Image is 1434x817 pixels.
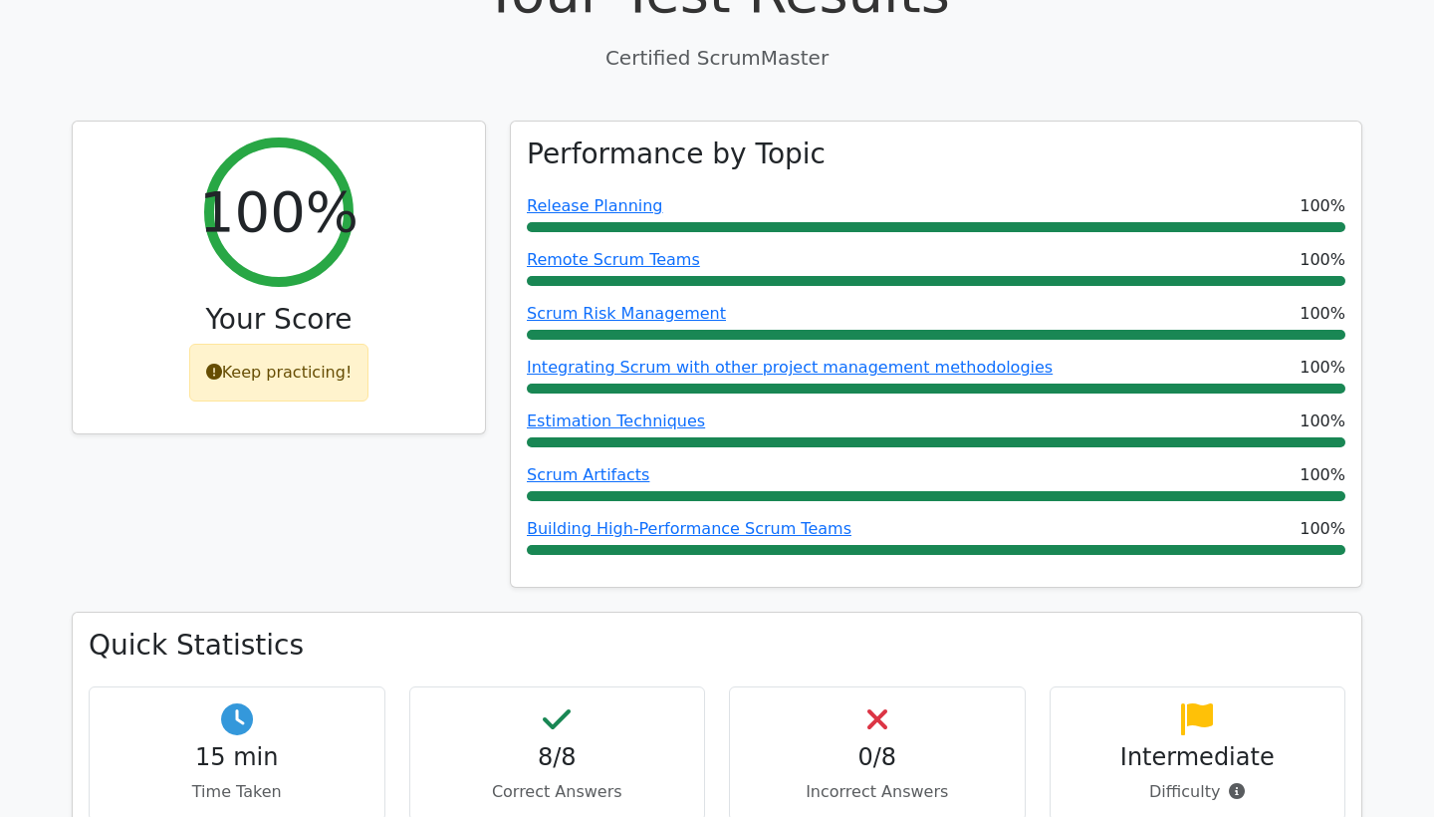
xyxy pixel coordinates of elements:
span: 100% [1300,409,1345,433]
span: 100% [1300,302,1345,326]
a: Estimation Techniques [527,411,705,430]
span: 100% [1300,356,1345,380]
h4: 15 min [106,743,368,772]
h2: 100% [199,178,358,245]
span: 100% [1300,463,1345,487]
span: 100% [1300,194,1345,218]
p: Incorrect Answers [746,780,1009,804]
a: Scrum Artifacts [527,465,649,484]
p: Difficulty [1067,780,1329,804]
p: Certified ScrumMaster [72,43,1362,73]
a: Scrum Risk Management [527,304,726,323]
h3: Quick Statistics [89,629,1345,663]
h4: Intermediate [1067,743,1329,772]
a: Remote Scrum Teams [527,250,700,269]
p: Time Taken [106,780,368,804]
a: Integrating Scrum with other project management methodologies [527,358,1053,377]
h4: 8/8 [426,743,689,772]
h3: Performance by Topic [527,137,826,171]
a: Release Planning [527,196,663,215]
p: Correct Answers [426,780,689,804]
span: 100% [1300,248,1345,272]
span: 100% [1300,517,1345,541]
h3: Your Score [89,303,469,337]
h4: 0/8 [746,743,1009,772]
a: Building High-Performance Scrum Teams [527,519,851,538]
div: Keep practicing! [189,344,369,402]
